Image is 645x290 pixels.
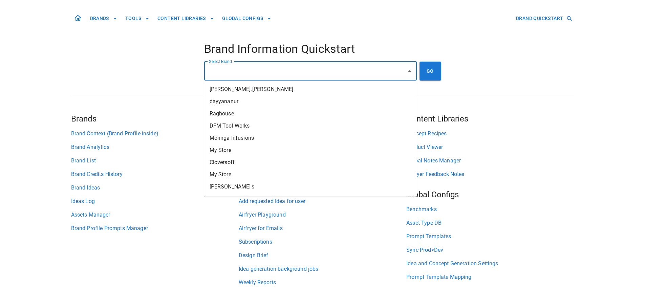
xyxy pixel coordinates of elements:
a: Prompt Template Mapping [406,273,574,281]
a: Assets Manager [71,211,239,219]
li: Raghouse [204,108,417,120]
a: Weekly Reports [239,278,406,287]
a: Brand Credits History [71,170,239,178]
a: Product Viewer [406,143,574,151]
li: Moringa Infusions [204,132,417,144]
a: Idea generation background jobs [239,265,406,273]
button: CONTENT LIBRARIES [155,12,217,25]
a: Concept Recipes [406,130,574,138]
button: GO [420,62,441,81]
a: Brand List [71,157,239,165]
h4: Brand Information Quickstart [204,42,441,56]
a: Airfryer Feedback Notes [406,170,574,178]
a: Airfryer Playground [239,211,406,219]
a: Brand Analytics [71,143,239,151]
a: Prompt Templates [406,232,574,241]
li: dayyananur [204,95,417,108]
li: Cloversoft [204,156,417,169]
a: Design Brief [239,251,406,260]
li: DFM Tool Works [204,120,417,132]
a: Idea and Concept Generation Settings [406,260,574,268]
li: [PERSON_NAME]'s [204,181,417,193]
a: Airfryer for Emails [239,224,406,232]
button: Close [405,66,414,76]
h5: Brands [71,113,239,124]
a: Brand Context (Brand Profile inside) [71,130,239,138]
a: Subscriptions [239,238,406,246]
button: GLOBAL CONFIGS [219,12,274,25]
li: My Store [204,169,417,181]
li: [PERSON_NAME].[PERSON_NAME] [204,83,417,95]
button: BRAND QUICKSTART [513,12,574,25]
button: TOOLS [123,12,152,25]
li: My Store [204,144,417,156]
a: Brand Ideas [71,184,239,192]
a: Benchmarks [406,205,574,214]
h5: Content Libraries [406,113,574,124]
a: Sync Prod>Dev [406,246,574,254]
a: Add requested Idea for user [239,197,406,205]
h5: Global Configs [406,189,574,200]
a: Asset Type DB [406,219,574,227]
a: Brand Profile Prompts Manager [71,224,239,232]
a: Ideas Log [71,197,239,205]
a: Global Notes Manager [406,157,574,165]
label: Select Brand [209,59,232,64]
button: BRANDS [87,12,120,25]
li: Heckin' Unicorn [204,193,417,205]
